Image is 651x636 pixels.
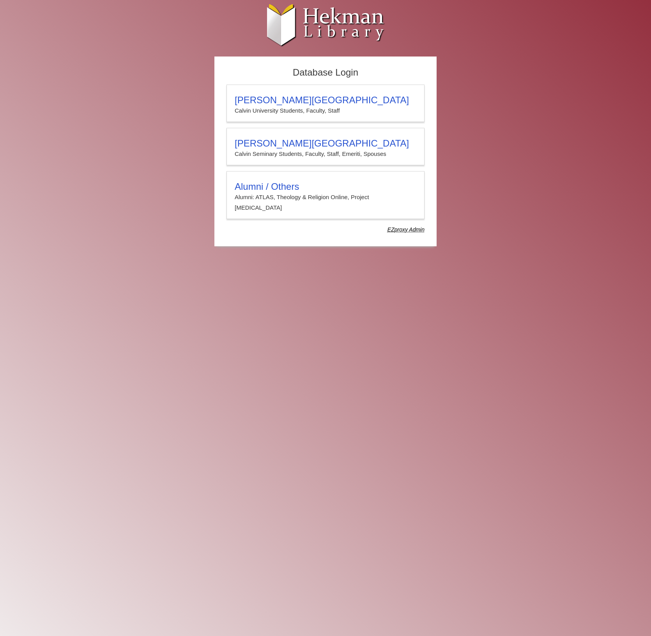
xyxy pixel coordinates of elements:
[235,192,416,213] p: Alumni: ATLAS, Theology & Religion Online, Project [MEDICAL_DATA]
[226,128,425,165] a: [PERSON_NAME][GEOGRAPHIC_DATA]Calvin Seminary Students, Faculty, Staff, Emeriti, Spouses
[235,106,416,116] p: Calvin University Students, Faculty, Staff
[235,95,416,106] h3: [PERSON_NAME][GEOGRAPHIC_DATA]
[235,138,416,149] h3: [PERSON_NAME][GEOGRAPHIC_DATA]
[235,181,416,213] summary: Alumni / OthersAlumni: ATLAS, Theology & Religion Online, Project [MEDICAL_DATA]
[223,65,428,81] h2: Database Login
[235,149,416,159] p: Calvin Seminary Students, Faculty, Staff, Emeriti, Spouses
[387,226,425,233] dfn: Use Alumni login
[235,181,416,192] h3: Alumni / Others
[226,85,425,122] a: [PERSON_NAME][GEOGRAPHIC_DATA]Calvin University Students, Faculty, Staff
